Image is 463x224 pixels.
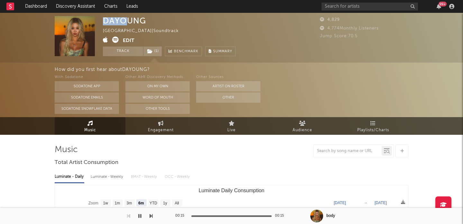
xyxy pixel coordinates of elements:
[115,201,120,205] text: 1m
[138,201,144,205] text: 6m
[163,201,167,205] text: 1y
[55,171,84,182] div: Luminate - Daily
[88,201,98,205] text: Zoom
[334,201,346,205] text: [DATE]
[357,126,389,134] span: Playlists/Charts
[320,34,358,38] span: Jump Score: 70.5
[322,3,418,11] input: Search for artists
[125,117,196,135] a: Engagement
[55,117,125,135] a: Music
[196,117,267,135] a: Live
[314,149,382,154] input: Search by song name or URL
[148,126,174,134] span: Engagement
[125,81,190,91] button: On My Own
[91,171,124,182] div: Luminate - Weekly
[127,201,132,205] text: 3m
[227,126,236,134] span: Live
[196,73,260,81] div: Other Sources
[196,92,260,103] button: Other
[55,81,119,91] button: Sodatone App
[267,117,338,135] a: Audience
[55,92,119,103] button: Sodatone Emails
[143,47,162,56] span: ( 1 )
[143,47,162,56] button: (1)
[338,117,408,135] a: Playlists/Charts
[103,16,146,25] div: DAYOUNG
[150,201,157,205] text: YTD
[320,26,379,30] span: 4,774 Monthly Listeners
[55,66,463,73] div: How did you first hear about DAYOUNG ?
[364,201,368,205] text: →
[125,73,190,81] div: Other A&R Discovery Methods
[55,159,118,167] span: Total Artist Consumption
[125,92,190,103] button: Word Of Mouth
[123,37,134,45] button: Edit
[326,213,335,219] div: body
[205,47,236,56] button: Summary
[375,201,387,205] text: [DATE]
[174,48,198,56] span: Benchmark
[103,47,143,56] button: Track
[196,81,260,91] button: Artist on Roster
[175,212,188,220] div: 00:15
[55,104,119,114] button: Sodatone Snowflake Data
[103,201,108,205] text: 1w
[165,47,202,56] a: Benchmark
[199,188,265,193] text: Luminate Daily Consumption
[84,126,96,134] span: Music
[275,212,288,220] div: 00:15
[103,27,186,35] div: [GEOGRAPHIC_DATA] | Soundtrack
[320,18,340,22] span: 4,829
[293,126,312,134] span: Audience
[125,104,190,114] button: Other Tools
[55,73,119,81] div: With Sodatone
[213,50,232,53] span: Summary
[175,201,179,205] text: All
[437,4,441,9] button: 99+
[439,2,447,6] div: 99 +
